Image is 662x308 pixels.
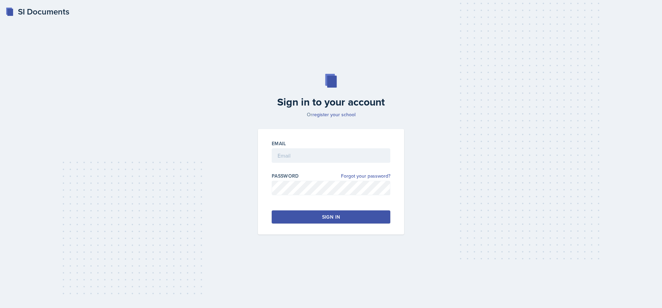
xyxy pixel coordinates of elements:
button: Sign in [272,210,390,223]
a: Forgot your password? [341,172,390,180]
h2: Sign in to your account [254,96,408,108]
label: Password [272,172,299,179]
label: Email [272,140,286,147]
input: Email [272,148,390,163]
a: SI Documents [6,6,69,18]
div: Sign in [322,213,340,220]
a: register your school [312,111,355,118]
p: Or [254,111,408,118]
